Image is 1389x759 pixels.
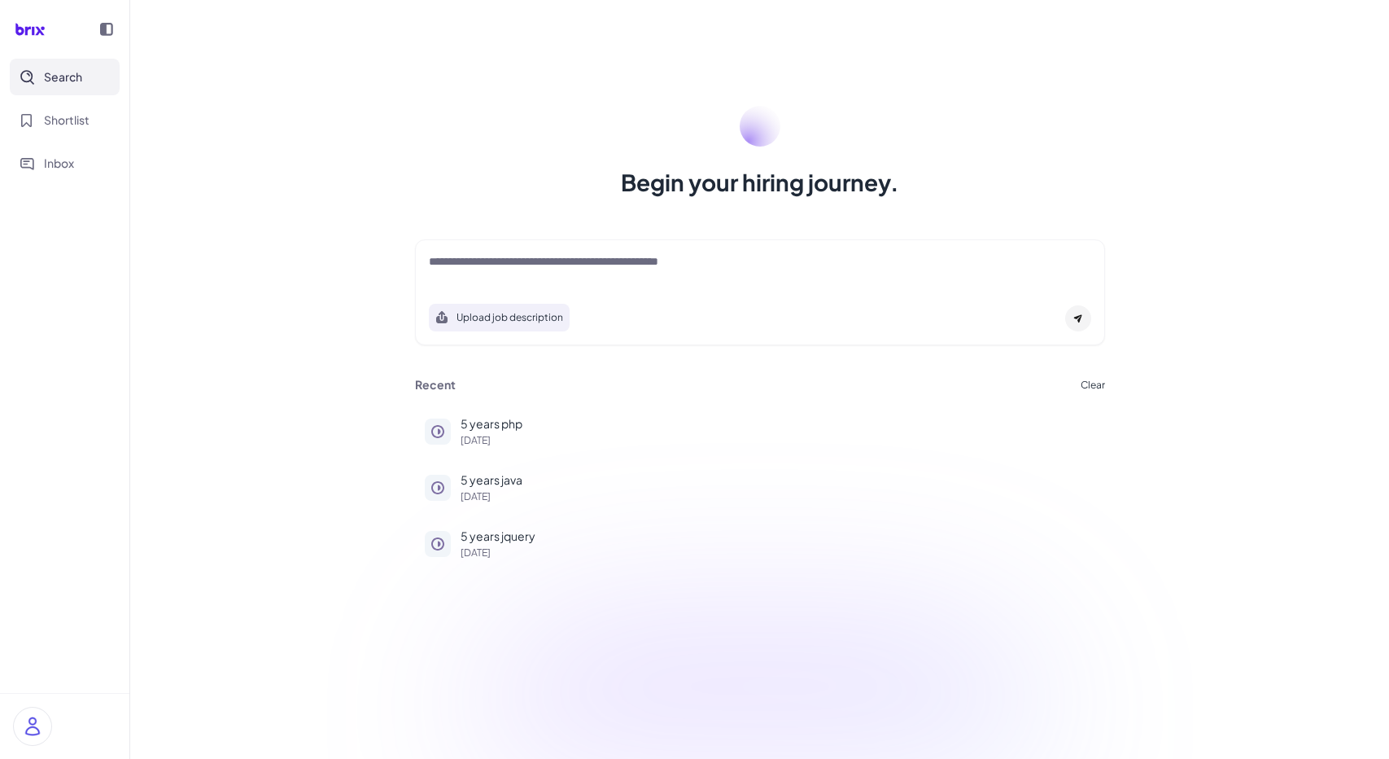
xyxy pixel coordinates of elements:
button: Shortlist [10,102,120,138]
p: [DATE] [461,492,1095,502]
span: Search [44,68,82,86]
p: 5 years jquery [461,528,1095,545]
p: 5 years java [461,472,1095,489]
span: Inbox [44,155,74,172]
p: 5 years php [461,415,1095,432]
button: 5 years php[DATE] [415,406,1105,455]
button: 5 years jquery[DATE] [415,518,1105,568]
button: 5 years java[DATE] [415,462,1105,511]
h1: Begin your hiring journey. [621,166,899,199]
button: Search [10,59,120,95]
button: Inbox [10,145,120,182]
img: user_logo.png [14,708,51,745]
p: [DATE] [461,436,1095,445]
button: Search using job description [429,304,570,331]
p: [DATE] [461,548,1095,558]
span: Shortlist [44,112,90,129]
button: Clear [1081,380,1105,390]
h3: Recent [415,378,456,393]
